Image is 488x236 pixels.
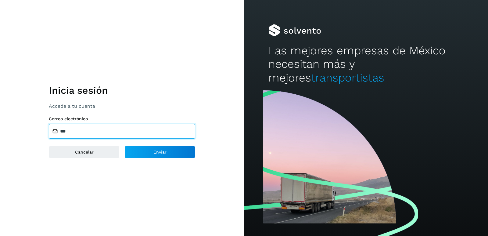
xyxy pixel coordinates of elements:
[49,116,195,122] label: Correo electrónico
[153,150,167,154] span: Enviar
[124,146,195,158] button: Enviar
[49,85,195,96] h1: Inicia sesión
[49,103,195,109] p: Accede a tu cuenta
[311,71,384,84] span: transportistas
[268,44,464,85] h2: Las mejores empresas de México necesitan más y mejores
[75,150,94,154] span: Cancelar
[49,146,120,158] button: Cancelar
